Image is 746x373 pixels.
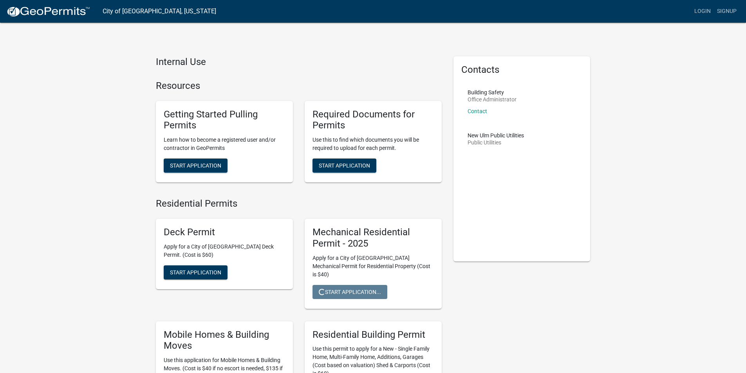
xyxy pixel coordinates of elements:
button: Start Application [164,265,228,279]
p: Learn how to become a registered user and/or contractor in GeoPermits [164,136,285,152]
p: Building Safety [468,90,517,95]
p: Apply for a City of [GEOGRAPHIC_DATA] Deck Permit. (Cost is $60) [164,243,285,259]
a: Contact [468,108,487,114]
p: Use this to find which documents you will be required to upload for each permit. [312,136,434,152]
h5: Getting Started Pulling Permits [164,109,285,132]
a: Login [691,4,714,19]
button: Start Application... [312,285,387,299]
h5: Mobile Homes & Building Moves [164,329,285,352]
a: City of [GEOGRAPHIC_DATA], [US_STATE] [103,5,216,18]
h5: Mechanical Residential Permit - 2025 [312,227,434,249]
span: Start Application [170,162,221,169]
button: Start Application [164,159,228,173]
h5: Deck Permit [164,227,285,238]
p: Office Administrator [468,97,517,102]
h4: Resources [156,80,442,92]
h5: Required Documents for Permits [312,109,434,132]
a: Signup [714,4,740,19]
p: Public Utilities [468,140,524,145]
span: Start Application... [319,288,381,295]
span: Start Application [319,162,370,169]
h5: Residential Building Permit [312,329,434,341]
h5: Contacts [461,64,583,76]
p: New Ulm Public Utilities [468,133,524,138]
h4: Internal Use [156,56,442,68]
p: Apply for a City of [GEOGRAPHIC_DATA] Mechanical Permit for Residential Property (Cost is $40) [312,254,434,279]
h4: Residential Permits [156,198,442,209]
button: Start Application [312,159,376,173]
span: Start Application [170,269,221,275]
